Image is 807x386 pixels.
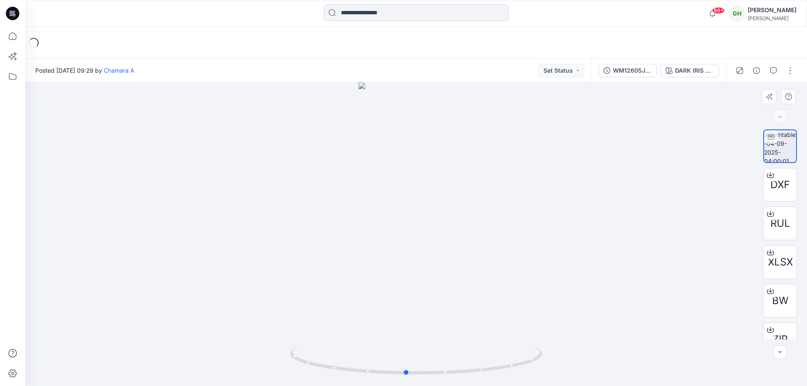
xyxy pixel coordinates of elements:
span: 99+ [712,7,725,14]
div: GH [729,6,744,21]
button: DARK IRIS 2051146 [660,64,719,77]
div: [PERSON_NAME] [748,5,796,15]
button: Details [750,64,763,77]
span: DXF [770,177,790,192]
div: [PERSON_NAME] [748,15,796,21]
span: ZIP [773,332,788,347]
a: Chamara A [104,67,134,74]
span: Posted [DATE] 09:29 by [35,66,134,75]
img: turntable-04-09-2025-04:00:01 [764,130,796,162]
div: WM12605J POINTELLE SHORT_COLORWAY_REV3 [613,66,651,75]
span: BW [772,293,789,308]
div: DARK IRIS 2051146 [675,66,714,75]
button: WM12605J POINTELLE SHORT_COLORWAY_REV3 [598,64,657,77]
span: RUL [770,216,790,231]
span: XLSX [768,255,793,270]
